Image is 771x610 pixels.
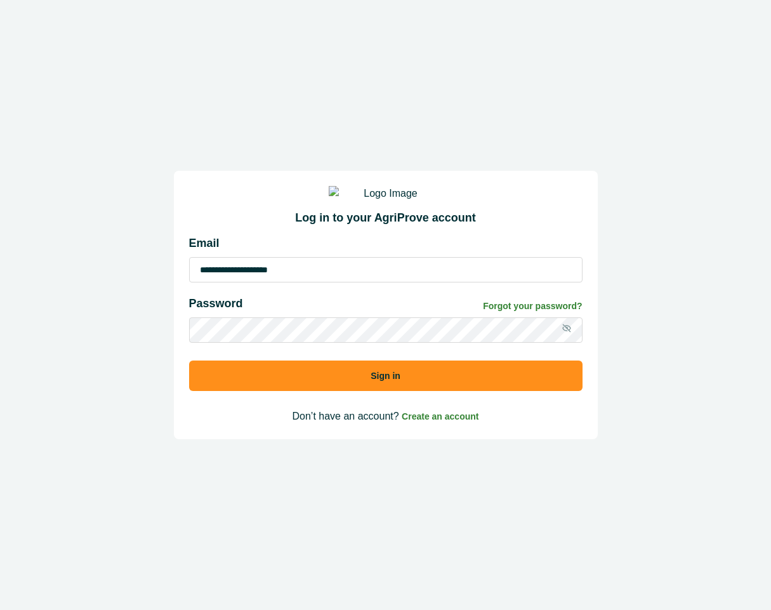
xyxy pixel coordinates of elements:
[189,211,583,225] h2: Log in to your AgriProve account
[402,411,478,421] a: Create an account
[189,295,243,312] p: Password
[329,186,443,201] img: Logo Image
[189,235,583,252] p: Email
[189,361,583,391] button: Sign in
[483,300,582,313] a: Forgot your password?
[189,409,583,424] p: Don’t have an account?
